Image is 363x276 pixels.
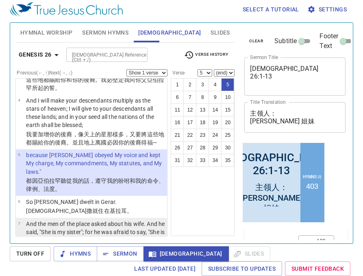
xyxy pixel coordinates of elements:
wh2233: ，像天上 [26,131,164,146]
button: 16 [171,116,184,129]
span: Add to Lineup [304,237,329,259]
button: 35 [221,154,234,167]
p: Sermon Lineup ( 0 ) [243,238,271,258]
button: 34 [209,154,222,167]
label: Previous (←, ↑) Next (→, ↓) [17,70,72,75]
wh3427: 在基拉耳 [104,208,133,214]
button: Sermon [97,246,143,261]
button: 24 [209,129,222,142]
button: 30 [221,141,234,154]
b: Genesis 26 [19,50,52,60]
span: 5 [18,152,20,157]
span: Hymnal Worship [20,28,73,38]
wh776: ，我必與你同在，賜福 [26,68,164,91]
wh8085: 我的話 [26,177,164,192]
wh85: 聽從 [26,177,164,192]
span: 4 [18,98,20,102]
p: And the men of the place asked about his wife. And he said, "She is my sister"; for he was afraid... [26,220,165,261]
textarea: 主领人： [PERSON_NAME] 姐妹 [250,110,340,125]
p: 都因 [26,177,165,193]
button: 19 [209,116,222,129]
button: 28 [196,141,209,154]
wh8064: 的星 [26,131,164,146]
p: [DEMOGRAPHIC_DATA]撒 [26,207,133,215]
button: clear [244,36,268,46]
button: 31 [171,154,184,167]
span: Select a tutorial [243,4,299,15]
p: Hymns 诗 [62,33,80,39]
wh7235: 你的後裔 [26,131,164,146]
button: Turn Off [10,246,51,261]
button: 7 [183,91,196,104]
wh5414: 你的後裔 [43,139,157,146]
iframe: from-child [241,141,326,224]
wh776: 上萬國 [89,139,157,146]
button: 25 [221,129,234,142]
span: 7 [18,221,20,226]
button: 13 [196,103,209,116]
span: clear [249,37,263,45]
wh8451: 。 [55,186,61,192]
button: 11 [171,103,184,116]
wh1288: ─ [153,139,157,146]
wh1642: 。 [127,208,133,214]
span: Turn Off [16,249,44,259]
button: 21 [171,129,184,142]
button: Genesis 26 [15,47,65,62]
span: Footer Text [320,31,338,51]
button: Settings [306,2,350,17]
button: 8 [196,91,209,104]
span: Sermon [103,249,137,259]
wh1288: 給你，因為我要將這些 [26,68,164,91]
button: 2 [183,78,196,91]
wh2708: 、法度 [38,186,61,192]
button: 29 [209,141,222,154]
span: Sermon Hymns [82,28,128,38]
button: 17 [183,116,196,129]
span: [DEMOGRAPHIC_DATA] [138,28,201,38]
wh7621: 。 [55,85,61,91]
button: 23 [196,129,209,142]
span: Slides [211,28,230,38]
wh1471: 必因你的後裔 [107,139,157,146]
p: 我要 [26,130,165,147]
button: 3 [196,78,209,91]
wh2233: 得福 [141,139,157,146]
span: Subtitle [274,36,297,46]
p: 你寄居 [26,68,165,92]
wh85: 所起 [32,85,61,91]
p: And I will make your descendants multiply as the stars of heaven; I will give to your descendants... [26,96,165,129]
img: True Jesus Church [10,2,123,17]
li: 403 [65,41,77,49]
wh7650: 的誓 [43,85,61,91]
span: 6 [18,199,20,204]
wh3327: 就住 [92,208,133,214]
button: 5 [221,78,234,91]
wh6963: ，遵守 [26,177,164,192]
textarea: [DEMOGRAPHIC_DATA] 26:1-13 [250,65,340,88]
p: So [PERSON_NAME] dwelt in Gerar. [26,198,133,206]
button: 33 [196,154,209,167]
button: 27 [183,141,196,154]
button: [DEMOGRAPHIC_DATA] [143,246,229,261]
button: 4 [209,78,222,91]
button: Select a tutorial [239,2,302,17]
button: 6 [171,91,184,104]
span: Hymns [60,249,91,259]
wh1481: 在這地 [26,68,164,91]
label: Verse [171,70,185,75]
button: 10 [221,91,234,104]
button: 20 [221,116,234,129]
button: Hymns [54,246,97,261]
button: 18 [196,116,209,129]
span: Verse History [184,50,228,60]
span: Subscribe to Updates [208,264,276,274]
button: 32 [183,154,196,167]
span: [DEMOGRAPHIC_DATA] [150,249,222,259]
input: null [69,50,132,59]
button: Verse History [179,49,233,61]
wh: 加增 [26,131,164,146]
span: Settings [309,4,347,15]
button: 9 [209,91,222,104]
wh6118: 亞伯拉罕 [26,177,164,192]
